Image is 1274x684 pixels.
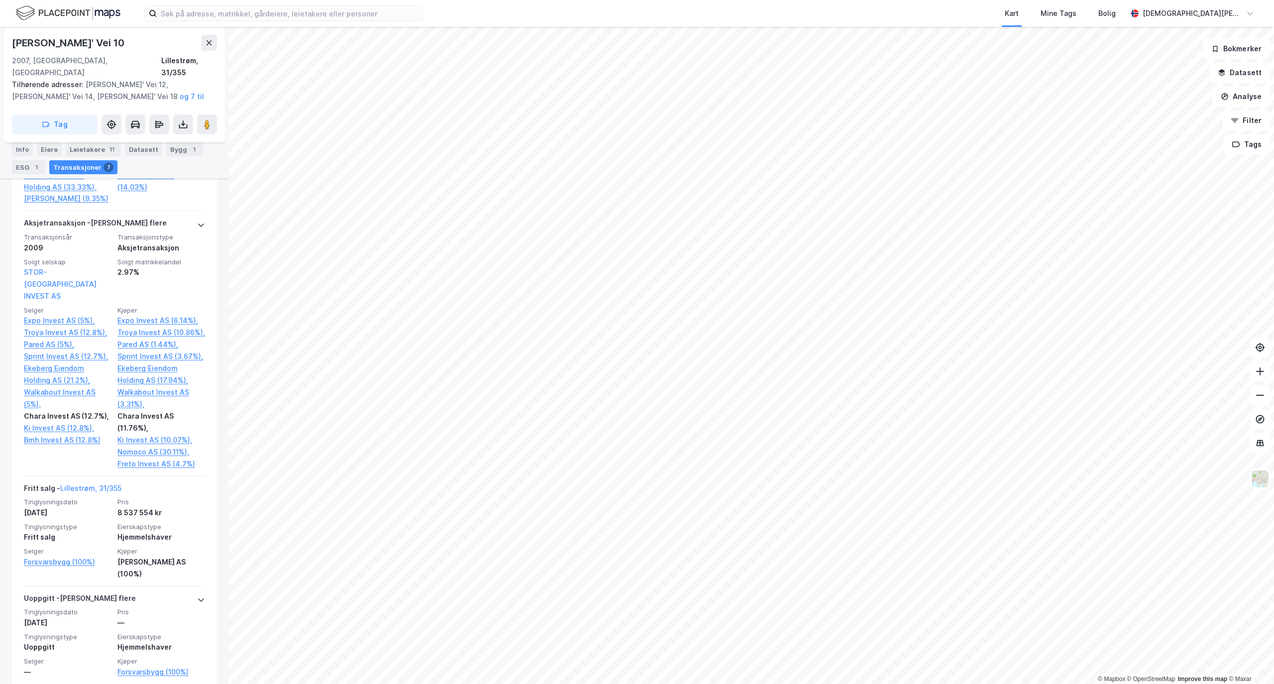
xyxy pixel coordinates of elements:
[24,268,97,300] a: STOR-[GEOGRAPHIC_DATA] INVEST AS
[117,458,205,470] a: Freto Invest AS (4.7%)
[24,547,111,556] span: Selger
[24,556,111,568] a: Forsvarsbygg (100%)
[1251,469,1270,488] img: Z
[12,55,161,79] div: 2007, [GEOGRAPHIC_DATA], [GEOGRAPHIC_DATA]
[117,446,205,458] a: Nomoco AS (30.11%),
[24,217,167,233] div: Aksjetransaksjon - [PERSON_NAME] flere
[24,608,111,616] span: Tinglysningsdato
[189,144,199,154] div: 1
[60,484,121,492] a: Lillestrøm, 31/355
[66,142,121,156] div: Leietakere
[24,641,111,653] div: Uoppgitt
[24,633,111,641] span: Tinglysningstype
[104,162,113,172] div: 7
[107,144,117,154] div: 11
[24,592,136,608] div: Uoppgitt - [PERSON_NAME] flere
[24,242,111,254] div: 2009
[117,641,205,653] div: Hjemmelshaver
[117,169,205,193] a: [PERSON_NAME] (14.03%)
[117,362,205,386] a: Ekeberg Eiendom Holding AS (17.94%),
[117,633,205,641] span: Eierskapstype
[1178,676,1227,683] a: Improve this map
[37,142,62,156] div: Eiere
[1041,7,1076,19] div: Mine Tags
[12,35,126,51] div: [PERSON_NAME]' Vei 10
[1212,87,1270,107] button: Analyse
[117,617,205,629] div: —
[1224,636,1274,684] iframe: Chat Widget
[117,410,205,434] div: Chara Invest AS (11.76%),
[117,233,205,241] span: Transaksjonstype
[24,422,111,434] a: Ki Invest AS (12.8%),
[24,410,111,422] div: Chara Invest AS (12.7%),
[24,657,111,666] span: Selger
[1224,636,1274,684] div: Kontrollprogram for chat
[49,160,117,174] div: Transaksjoner
[117,498,205,506] span: Pris
[125,142,162,156] div: Datasett
[12,80,86,89] span: Tilhørende adresser:
[117,507,205,519] div: 8 537 554 kr
[1203,39,1270,59] button: Bokmerker
[117,523,205,531] span: Eierskapstype
[24,507,111,519] div: [DATE]
[24,169,111,193] a: Ekeberg Eiendom Holding AS (33.33%),
[117,386,205,410] a: Walkabout Invest AS (3.31%),
[24,523,111,531] span: Tinglysningstype
[24,339,111,350] a: Pared AS (5%),
[117,666,205,678] a: Forsvarsbygg (100%)
[12,142,33,156] div: Info
[117,327,205,339] a: Troya Invest AS (10.86%),
[117,266,205,278] div: 2.97%
[1098,676,1125,683] a: Mapbox
[24,362,111,386] a: Ekeberg Eiendom Holding AS (21.2%),
[1222,111,1270,130] button: Filter
[24,193,111,205] a: [PERSON_NAME] (9.35%)
[117,315,205,327] a: Expo Invest AS (6.14%),
[117,339,205,350] a: Pared AS (1.44%),
[24,315,111,327] a: Expo Invest AS (5%),
[117,547,205,556] span: Kjøper
[1127,676,1175,683] a: OpenStreetMap
[117,242,205,254] div: Aksjetransaksjon
[117,258,205,266] span: Solgt matrikkelandel
[24,498,111,506] span: Tinglysningsdato
[1209,63,1270,83] button: Datasett
[24,386,111,410] a: Walkabout Invest AS (5%),
[117,608,205,616] span: Pris
[117,531,205,543] div: Hjemmelshaver
[157,6,423,21] input: Søk på adresse, matrikkel, gårdeiere, leietakere eller personer
[1143,7,1242,19] div: [DEMOGRAPHIC_DATA][PERSON_NAME]
[1224,134,1270,154] button: Tags
[12,79,209,103] div: [PERSON_NAME]' Vei 12, [PERSON_NAME]' Vei 14, [PERSON_NAME]' Vei 18
[1005,7,1019,19] div: Kart
[12,114,98,134] button: Tag
[117,657,205,666] span: Kjøper
[161,55,217,79] div: Lillestrøm, 31/355
[117,434,205,446] a: Ki Invest AS (10.07%),
[117,350,205,362] a: Sprint Invest AS (3.67%),
[24,666,111,678] div: —
[166,142,203,156] div: Bygg
[24,531,111,543] div: Fritt salg
[16,4,120,22] img: logo.f888ab2527a4732fd821a326f86c7f29.svg
[24,350,111,362] a: Sprint Invest AS (12.7%),
[117,556,205,580] div: [PERSON_NAME] AS (100%)
[24,617,111,629] div: [DATE]
[24,306,111,315] span: Selger
[24,258,111,266] span: Solgt selskap
[24,482,121,498] div: Fritt salg -
[12,160,45,174] div: ESG
[117,306,205,315] span: Kjøper
[1098,7,1116,19] div: Bolig
[24,434,111,446] a: Bmh Invest AS (12.8%)
[24,233,111,241] span: Transaksjonsår
[24,327,111,339] a: Troya Invest AS (12.8%),
[31,162,41,172] div: 1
